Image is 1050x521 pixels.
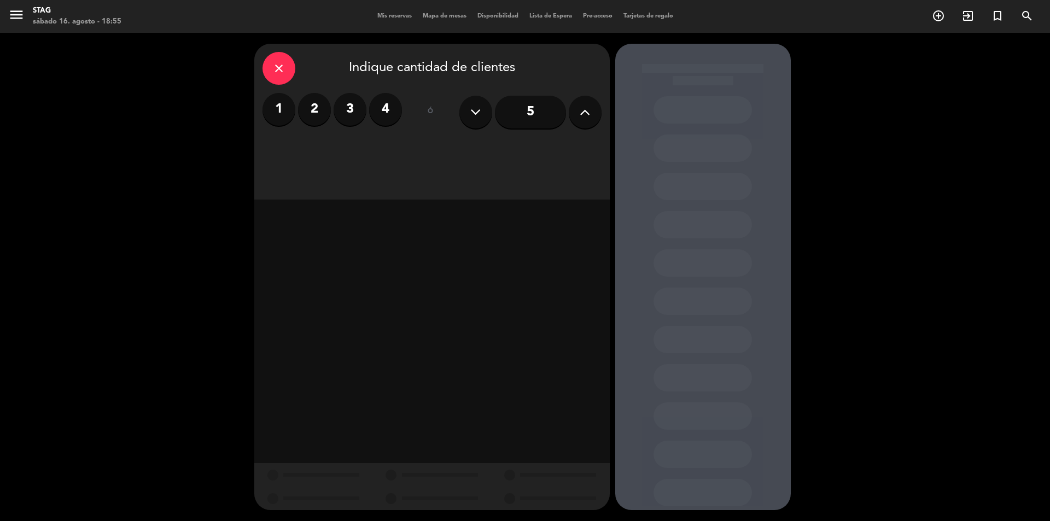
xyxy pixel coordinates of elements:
i: add_circle_outline [932,9,945,22]
div: STAG [33,5,121,16]
label: 1 [262,93,295,126]
label: 2 [298,93,331,126]
span: Disponibilidad [472,13,524,19]
i: menu [8,7,25,23]
div: sábado 16. agosto - 18:55 [33,16,121,27]
div: ó [413,93,448,131]
span: Lista de Espera [524,13,577,19]
button: menu [8,7,25,27]
div: Indique cantidad de clientes [262,52,602,85]
span: Pre-acceso [577,13,618,19]
i: search [1020,9,1034,22]
span: Mis reservas [372,13,417,19]
span: Mapa de mesas [417,13,472,19]
span: Tarjetas de regalo [618,13,679,19]
label: 3 [334,93,366,126]
i: exit_to_app [961,9,975,22]
i: turned_in_not [991,9,1004,22]
label: 4 [369,93,402,126]
i: close [272,62,285,75]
